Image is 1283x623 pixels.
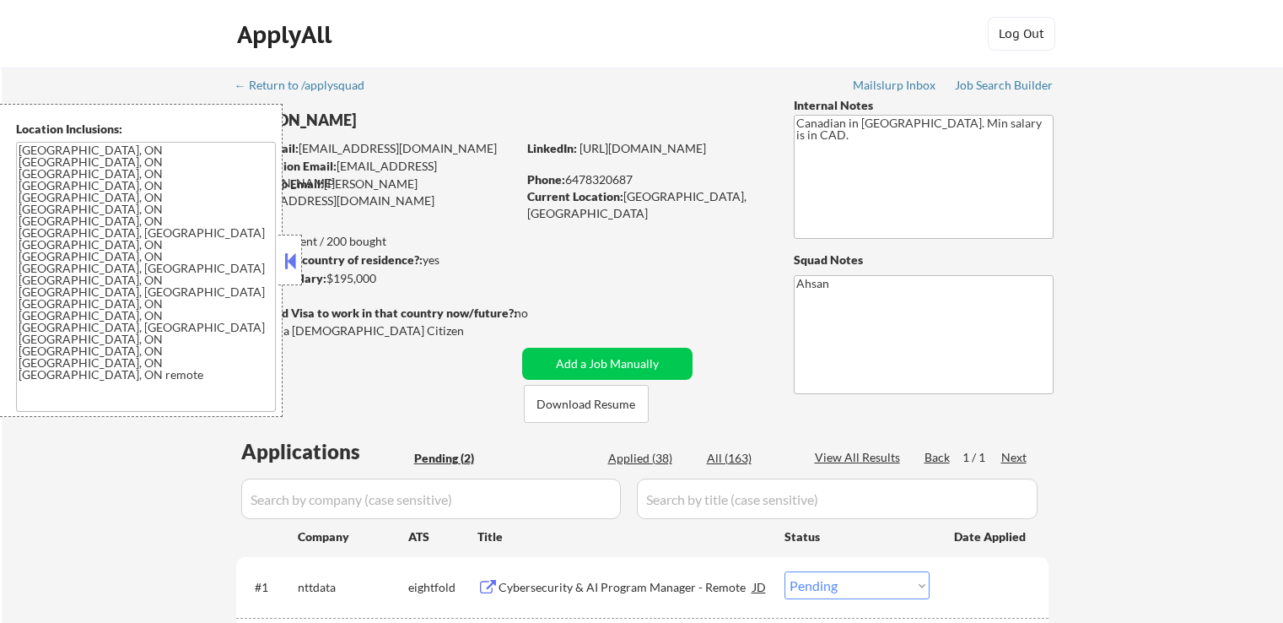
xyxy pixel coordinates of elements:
[237,158,516,191] div: [EMAIL_ADDRESS][DOMAIN_NAME]
[853,79,937,95] a: Mailslurp Inbox
[524,385,649,423] button: Download Resume
[236,322,521,339] div: Yes, I am a [DEMOGRAPHIC_DATA] Citizen
[522,348,693,380] button: Add a Job Manually
[527,141,577,155] strong: LinkedIn:
[237,20,337,49] div: ApplyAll
[955,79,1054,95] a: Job Search Builder
[235,270,516,287] div: $195,000
[962,449,1001,466] div: 1 / 1
[408,579,477,596] div: eightfold
[16,121,276,138] div: Location Inclusions:
[608,450,693,467] div: Applied (38)
[580,141,706,155] a: [URL][DOMAIN_NAME]
[236,110,583,131] div: [PERSON_NAME]
[784,521,930,551] div: Status
[515,305,563,322] div: no
[637,479,1038,519] input: Search by title (case sensitive)
[853,79,937,91] div: Mailslurp Inbox
[1001,449,1028,466] div: Next
[241,479,621,519] input: Search by company (case sensitive)
[527,171,766,188] div: 6478320687
[794,97,1054,114] div: Internal Notes
[236,306,517,320] strong: Will need Visa to work in that country now/future?:
[241,442,408,462] div: Applications
[752,572,768,602] div: JD
[414,450,499,467] div: Pending (2)
[298,528,408,545] div: Company
[234,79,380,91] div: ← Return to /applysquad
[499,579,753,596] div: Cybersecurity & AI Program Manager - Remote
[408,528,477,545] div: ATS
[236,176,516,209] div: [PERSON_NAME][EMAIL_ADDRESS][DOMAIN_NAME]
[298,579,408,596] div: nttdata
[255,579,284,596] div: #1
[707,450,791,467] div: All (163)
[477,528,768,545] div: Title
[527,172,565,187] strong: Phone:
[815,449,905,466] div: View All Results
[237,140,516,157] div: [EMAIL_ADDRESS][DOMAIN_NAME]
[235,233,516,250] div: 38 sent / 200 bought
[234,79,380,95] a: ← Return to /applysquad
[235,252,423,267] strong: Can work in country of residence?:
[235,252,511,268] div: yes
[527,189,623,203] strong: Current Location:
[988,17,1055,51] button: Log Out
[925,449,951,466] div: Back
[527,188,766,221] div: [GEOGRAPHIC_DATA], [GEOGRAPHIC_DATA]
[794,252,1054,268] div: Squad Notes
[954,528,1028,545] div: Date Applied
[955,79,1054,91] div: Job Search Builder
